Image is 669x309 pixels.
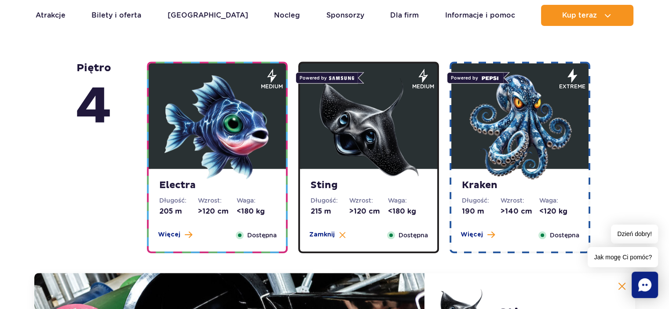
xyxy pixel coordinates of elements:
a: Nocleg [274,5,300,26]
strong: Electra [159,179,275,192]
span: Dzień dobry! [611,225,658,244]
button: Więcej [461,230,495,239]
span: Dostępna [247,230,277,240]
a: Bilety i oferta [91,5,141,26]
dd: 205 m [159,207,198,216]
dd: >140 cm [501,207,539,216]
dt: Długość: [462,196,501,205]
button: Więcej [158,230,192,239]
img: 683e9dc030483830179588.png [165,74,270,180]
a: Atrakcje [36,5,66,26]
dd: <120 kg [539,207,578,216]
a: Sponsorzy [326,5,364,26]
dt: Długość: [159,196,198,205]
dt: Wzrost: [501,196,539,205]
button: Zamknij [309,230,346,239]
dt: Waga: [388,196,427,205]
dd: 215 m [311,207,349,216]
strong: Sting [311,179,427,192]
dt: Wzrost: [349,196,388,205]
a: Informacje i pomoc [445,5,515,26]
span: Powered by [447,72,504,84]
a: Dla firm [390,5,419,26]
strong: Kraken [462,179,578,192]
span: extreme [559,83,585,91]
dd: <180 kg [237,207,275,216]
div: Chat [632,272,658,298]
strong: piętro [76,62,112,140]
span: Zamknij [309,230,335,239]
span: Kup teraz [562,11,597,19]
dd: >120 cm [349,207,388,216]
span: medium [412,83,434,91]
span: Więcej [461,230,483,239]
span: Dostępna [398,230,428,240]
a: [GEOGRAPHIC_DATA] [168,5,248,26]
span: Więcej [158,230,180,239]
img: 683e9dd6f19b1268161416.png [316,74,421,180]
span: Jak mogę Ci pomóc? [588,247,658,267]
span: Dostępna [550,230,579,240]
dt: Waga: [539,196,578,205]
span: Powered by [296,72,358,84]
dt: Długość: [311,196,349,205]
dt: Waga: [237,196,275,205]
dd: <180 kg [388,207,427,216]
span: 4 [76,75,112,140]
dd: >120 cm [198,207,237,216]
span: medium [261,83,283,91]
dd: 190 m [462,207,501,216]
dt: Wzrost: [198,196,237,205]
img: 683e9df96f1c7957131151.png [467,74,573,180]
button: Kup teraz [541,5,633,26]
